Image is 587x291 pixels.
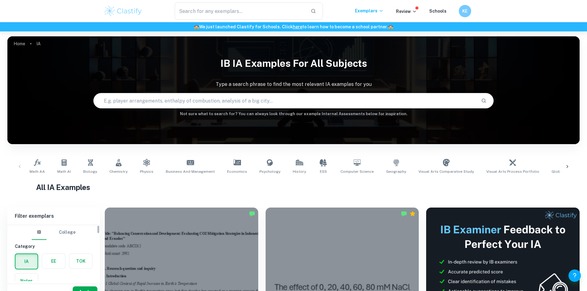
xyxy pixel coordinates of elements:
[396,8,417,15] p: Review
[83,169,97,174] span: Biology
[59,225,75,240] button: College
[32,225,75,240] div: Filter type choice
[479,95,489,106] button: Search
[552,169,578,174] span: Global Politics
[7,111,580,117] h6: Not sure what to search for? You can always look through our example Internal Assessments below f...
[249,211,255,217] img: Marked
[486,169,539,174] span: Visual Arts Process Portfolio
[69,254,92,269] button: TOK
[166,169,215,174] span: Business and Management
[355,7,384,14] p: Exemplars
[30,169,45,174] span: Math AA
[104,5,143,17] img: Clastify logo
[388,24,393,29] span: 🏫
[1,23,586,30] h6: We just launched Clastify for Schools. Click to learn how to become a school partner.
[293,169,306,174] span: History
[36,182,551,193] h1: All IA Examples
[418,169,474,174] span: Visual Arts Comparative Study
[461,8,468,14] h6: KE
[109,169,128,174] span: Chemistry
[7,54,580,73] h1: IB IA examples for all subjects
[259,169,280,174] span: Psychology
[57,169,71,174] span: Math AI
[386,169,406,174] span: Geography
[459,5,471,17] button: KE
[175,2,306,20] input: Search for any exemplars...
[429,9,446,14] a: Schools
[36,40,41,47] p: IA
[15,243,92,250] h6: Category
[42,254,65,269] button: EE
[227,169,247,174] span: Economics
[7,208,100,225] h6: Filter exemplars
[569,269,581,282] button: Help and Feedback
[7,81,580,88] p: Type a search phrase to find the most relevant IA examples for you
[410,211,416,217] div: Premium
[340,169,374,174] span: Computer Science
[140,169,153,174] span: Physics
[15,273,38,288] button: Notes
[320,169,327,174] span: ESS
[194,24,199,29] span: 🏫
[32,225,47,240] button: IB
[15,254,38,269] button: IA
[401,211,407,217] img: Marked
[14,39,25,48] a: Home
[94,92,476,109] input: E.g. player arrangements, enthalpy of combustion, analysis of a big city...
[293,24,302,29] a: here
